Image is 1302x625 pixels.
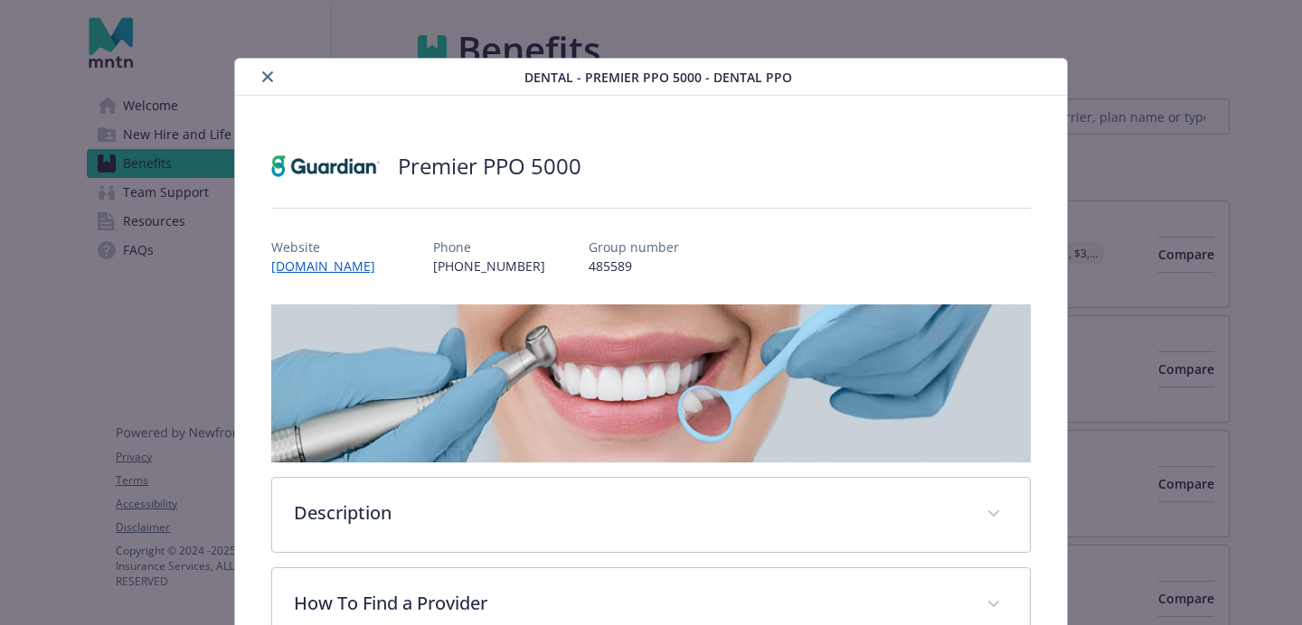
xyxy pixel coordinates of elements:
[433,257,545,275] p: [PHONE_NUMBER]
[294,499,965,527] p: Description
[524,68,792,87] span: Dental - Premier PPO 5000 - Dental PPO
[433,238,545,257] p: Phone
[294,590,965,617] p: How To Find a Provider
[271,238,390,257] p: Website
[271,304,1031,462] img: banner
[589,257,679,275] p: 485589
[589,238,679,257] p: Group number
[398,151,581,182] h2: Premier PPO 5000
[271,257,390,275] a: [DOMAIN_NAME]
[271,139,380,193] img: Guardian
[257,66,278,88] button: close
[272,478,1030,552] div: Description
